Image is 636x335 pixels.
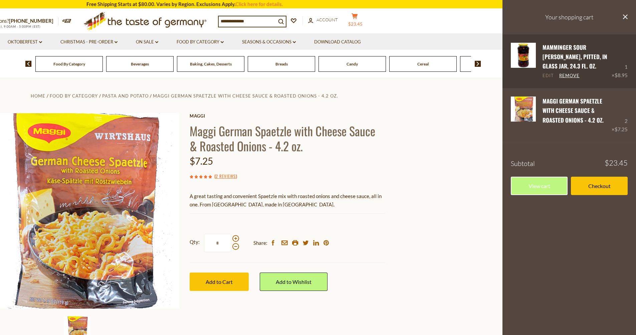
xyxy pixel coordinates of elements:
[543,43,607,70] a: Mamminger Sour [PERSON_NAME], pitted, in Glass Jar, 24.3 fl. oz.
[543,97,604,124] a: Maggi German Spaetzle with Cheese Sauce & Roasted Onions - 4.2 oz.
[612,97,628,134] div: 2 ×
[190,155,213,167] span: $7.25
[260,273,328,291] a: Add to Wishlist
[8,38,42,46] a: Oktoberfest
[559,73,580,79] a: Remove
[50,93,98,99] a: Food By Category
[511,43,536,68] img: Mamminger Sour Morello Cherries, pitted, in Glass Jar, 24.3 fl. oz.
[308,16,338,24] a: Account
[25,61,32,67] img: previous arrow
[345,13,365,30] button: $23.45
[314,38,361,46] a: Download Catalog
[511,177,568,195] a: View cart
[216,173,236,180] a: 2 Reviews
[204,234,231,252] input: Qty:
[475,61,481,67] img: next arrow
[511,97,536,134] a: Maggi Cheese Spaetzle with Roasted Onions
[190,192,385,209] p: A great tasting and convenient Spaetzle mix with roasted onions and cheese sauce, all in one. Fro...
[348,21,363,27] span: $23.45
[190,123,385,153] h1: Maggi German Spaetzle with Cheese Sauce & Roasted Onions - 4.2 oz.
[31,93,45,99] a: Home
[511,43,536,80] a: Mamminger Sour Morello Cherries, pitted, in Glass Jar, 24.3 fl. oz.
[242,38,296,46] a: Seasons & Occasions
[615,126,628,132] span: $7.25
[612,43,628,80] div: 1 ×
[511,97,536,122] img: Maggi Cheese Spaetzle with Roasted Onions
[615,72,628,78] span: $8.95
[275,61,288,66] a: Breads
[605,159,628,167] span: $23.45
[131,61,149,66] a: Beverages
[190,273,249,291] button: Add to Cart
[136,38,158,46] a: On Sale
[190,238,200,246] strong: Qty:
[53,61,85,66] a: Food By Category
[153,93,338,99] a: Maggi German Spaetzle with Cheese Sauce & Roasted Onions - 4.2 oz.
[571,177,628,195] a: Checkout
[417,61,429,66] a: Cereal
[253,239,267,247] span: Share:
[9,18,53,24] a: [PHONE_NUMBER]
[190,61,232,66] a: Baking, Cakes, Desserts
[206,279,233,285] span: Add to Cart
[511,159,535,168] span: Subtotal
[543,73,554,79] a: Edit
[60,38,118,46] a: Christmas - PRE-ORDER
[316,17,338,22] span: Account
[235,1,283,7] a: Click here for details.
[190,113,385,119] a: Maggi
[347,61,358,66] a: Candy
[177,38,224,46] a: Food By Category
[214,173,237,179] span: ( )
[102,93,149,99] a: Pasta and Potato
